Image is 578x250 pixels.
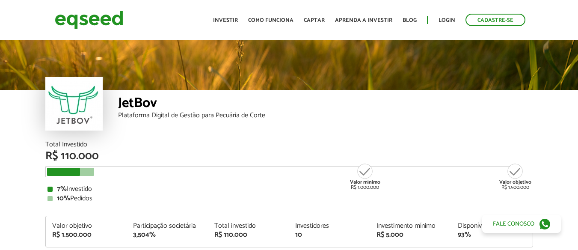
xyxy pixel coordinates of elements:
a: Captar [304,18,325,23]
strong: Valor mínimo [350,178,380,186]
div: R$ 110.000 [45,151,533,162]
div: Investido [47,186,531,193]
div: Investidores [295,223,364,229]
div: Participação societária [133,223,202,229]
a: Investir [213,18,238,23]
div: Valor objetivo [52,223,121,229]
div: R$ 1.500.000 [499,163,531,190]
img: EqSeed [55,9,123,31]
strong: 10% [57,193,70,204]
div: R$ 1.500.000 [52,232,121,238]
strong: Valor objetivo [499,178,531,186]
div: Plataforma Digital de Gestão para Pecuária de Corte [118,112,533,119]
a: Fale conosco [482,215,561,233]
div: R$ 1.000.000 [349,163,381,190]
a: Blog [403,18,417,23]
div: JetBov [118,96,533,112]
div: R$ 110.000 [214,232,283,238]
a: Login [439,18,455,23]
div: 3,504% [133,232,202,238]
div: Investimento mínimo [376,223,445,229]
div: 10 [295,232,364,238]
div: 93% [458,232,526,238]
div: Total investido [214,223,283,229]
div: Total Investido [45,141,533,148]
a: Como funciona [248,18,293,23]
div: Pedidos [47,195,531,202]
a: Cadastre-se [465,14,525,26]
strong: 7% [57,183,67,195]
a: Aprenda a investir [335,18,392,23]
div: R$ 5.000 [376,232,445,238]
